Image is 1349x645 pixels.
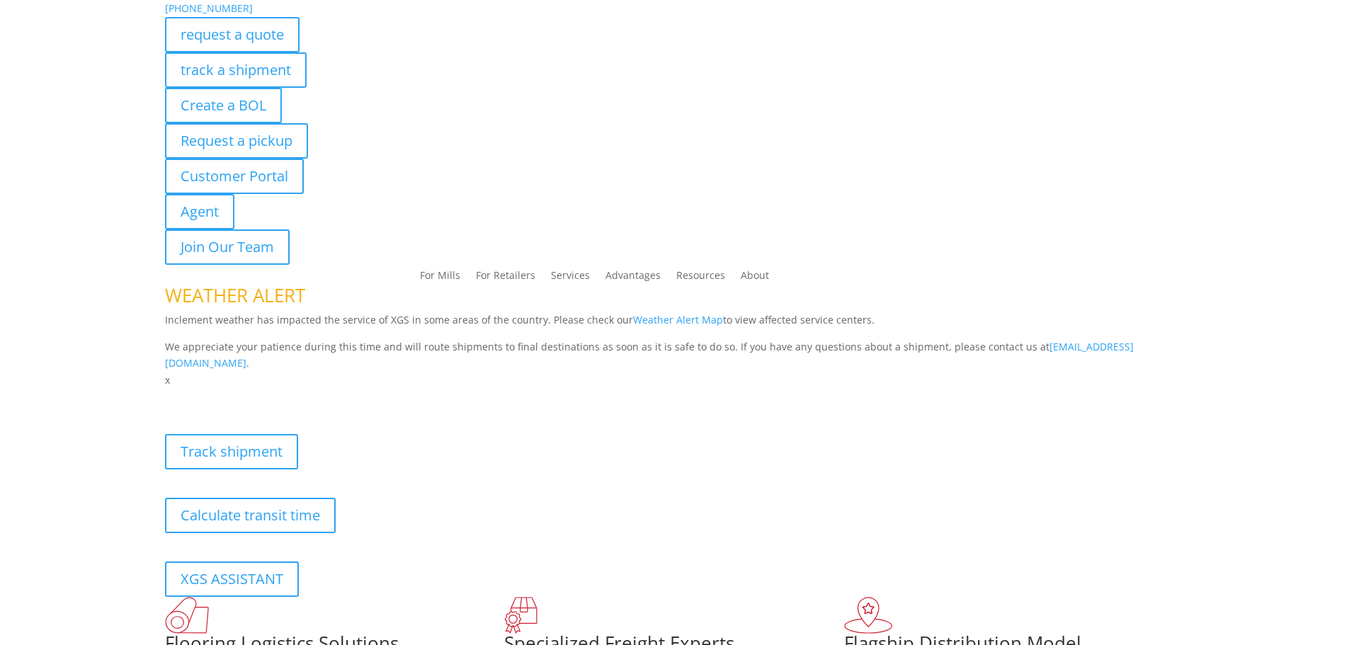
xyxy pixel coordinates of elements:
a: Create a BOL [165,88,282,123]
a: For Mills [420,270,460,286]
b: Visibility, transparency, and control for your entire supply chain. [165,391,481,404]
a: Customer Portal [165,159,304,194]
p: x [165,372,1185,389]
p: Inclement weather has impacted the service of XGS in some areas of the country. Please check our ... [165,312,1185,338]
a: [PHONE_NUMBER] [165,1,253,15]
a: Agent [165,194,234,229]
img: xgs-icon-total-supply-chain-intelligence-red [165,597,209,634]
img: xgs-icon-flagship-distribution-model-red [844,597,893,634]
a: XGS ASSISTANT [165,561,299,597]
p: We appreciate your patience during this time and will route shipments to final destinations as so... [165,338,1185,372]
a: Advantages [605,270,661,286]
a: Services [551,270,590,286]
a: Weather Alert Map [633,313,723,326]
span: WEATHER ALERT [165,282,305,308]
a: Track shipment [165,434,298,469]
a: track a shipment [165,52,307,88]
a: Resources [676,270,725,286]
a: Request a pickup [165,123,308,159]
a: Join Our Team [165,229,290,265]
img: xgs-icon-focused-on-flooring-red [504,597,537,634]
a: About [741,270,769,286]
a: Calculate transit time [165,498,336,533]
a: For Retailers [476,270,535,286]
a: request a quote [165,17,300,52]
